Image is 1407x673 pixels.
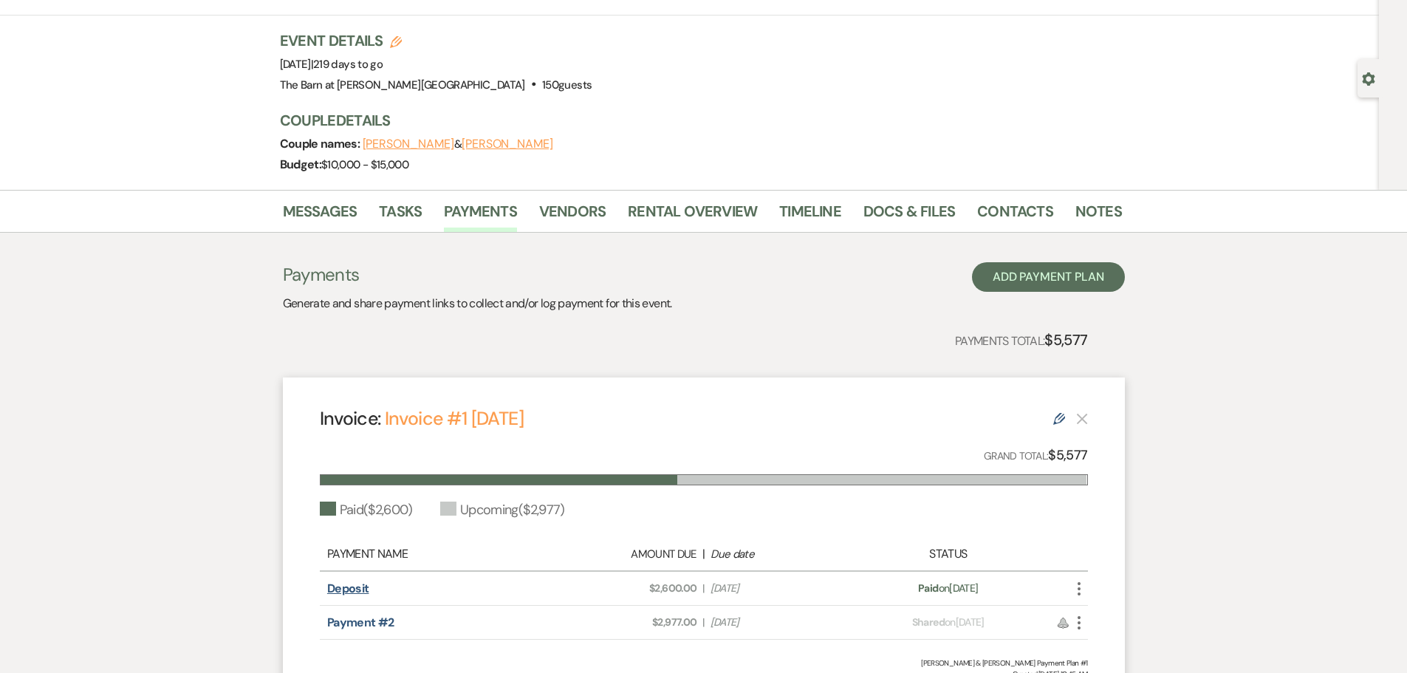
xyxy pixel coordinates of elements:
a: Vendors [539,199,606,232]
div: Payment Name [327,545,553,563]
span: | [311,57,383,72]
p: Payments Total: [955,328,1088,352]
button: Open lead details [1362,71,1375,85]
a: Payments [444,199,517,232]
a: Docs & Files [863,199,955,232]
button: Add Payment Plan [972,262,1125,292]
a: Messages [283,199,357,232]
h3: Couple Details [280,110,1107,131]
span: Couple names: [280,136,363,151]
div: Upcoming ( $2,977 ) [440,500,565,520]
a: Timeline [779,199,841,232]
p: Grand Total: [984,445,1088,466]
a: Notes [1075,199,1122,232]
div: on [DATE] [854,615,1042,630]
span: 150 guests [542,78,592,92]
h3: Payments [283,262,672,287]
span: The Barn at [PERSON_NAME][GEOGRAPHIC_DATA] [280,78,525,92]
div: Due date [711,546,846,563]
strong: $5,577 [1048,446,1087,464]
span: [DATE] [280,57,383,72]
span: $2,977.00 [561,615,696,630]
div: | [553,545,855,563]
span: $10,000 - $15,000 [321,157,408,172]
a: Deposit [327,581,369,596]
div: Paid ( $2,600 ) [320,500,412,520]
span: | [702,615,704,630]
button: [PERSON_NAME] [462,138,553,150]
span: Paid [918,581,938,595]
a: Contacts [977,199,1053,232]
button: [PERSON_NAME] [363,138,454,150]
button: This payment plan cannot be deleted because it contains links that have been paid through Weven’s... [1076,412,1088,425]
span: Budget: [280,157,322,172]
span: Shared [912,615,945,629]
span: [DATE] [711,615,846,630]
p: Generate and share payment links to collect and/or log payment for this event. [283,294,672,313]
a: Payment #2 [327,615,394,630]
span: & [363,137,553,151]
div: on [DATE] [854,581,1042,596]
span: | [702,581,704,596]
a: Invoice #1 [DATE] [385,406,524,431]
h4: Invoice: [320,406,524,431]
a: Tasks [379,199,422,232]
span: $2,600.00 [561,581,696,596]
div: Amount Due [561,546,696,563]
span: 219 days to go [313,57,383,72]
div: Status [854,545,1042,563]
span: [DATE] [711,581,846,596]
h3: Event Details [280,30,592,51]
a: Rental Overview [628,199,757,232]
div: [PERSON_NAME] & [PERSON_NAME] Payment Plan #1 [320,657,1088,669]
strong: $5,577 [1044,330,1087,349]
